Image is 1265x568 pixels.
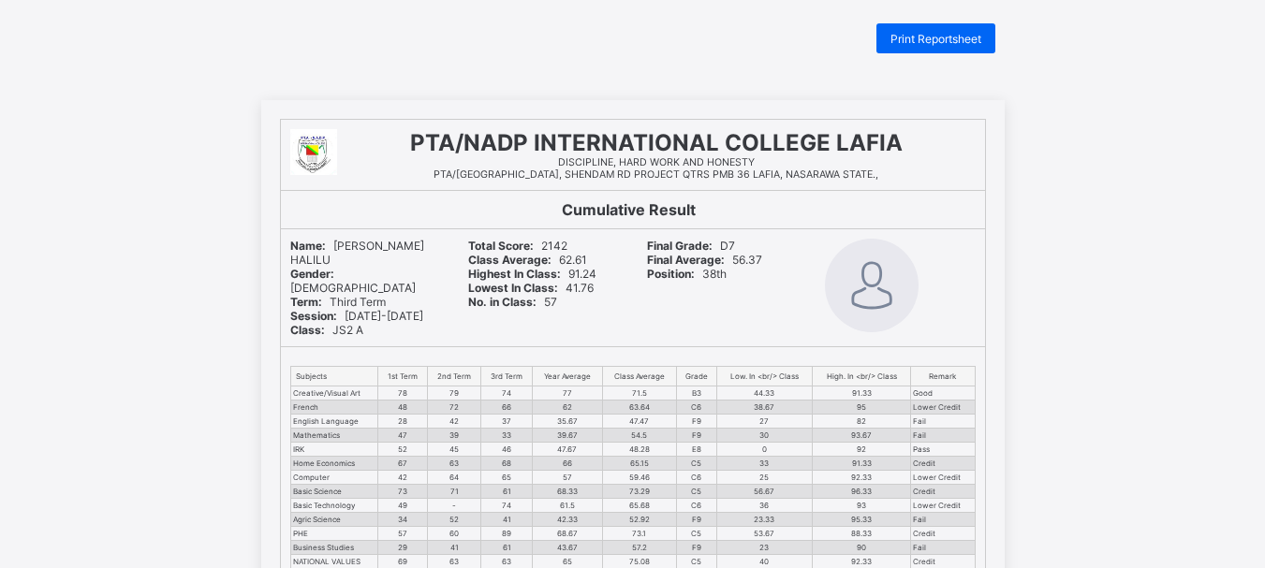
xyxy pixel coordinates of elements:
td: 68 [481,457,533,471]
td: 37 [481,415,533,429]
td: 56.67 [716,485,813,499]
td: 93.67 [813,429,911,443]
b: Class Average: [468,253,552,267]
b: Final Grade: [647,239,713,253]
span: 62.61 [468,253,587,267]
td: 47.47 [602,415,676,429]
th: Year Average [533,367,602,386]
td: 25 [716,471,813,485]
td: 57.2 [602,541,676,555]
td: French [290,401,378,415]
td: 65.15 [602,457,676,471]
td: 54.5 [602,429,676,443]
b: Name: [290,239,326,253]
td: Computer [290,471,378,485]
td: 52 [378,443,427,457]
td: C6 [676,471,716,485]
td: 88.33 [813,527,911,541]
b: No. in Class: [468,295,537,309]
td: Credit [911,485,975,499]
td: 53.67 [716,527,813,541]
td: 48 [378,401,427,415]
td: 66 [533,457,602,471]
td: 71.5 [602,386,676,401]
span: 38th [647,267,727,281]
td: 72 [427,401,480,415]
td: 41 [481,513,533,527]
td: Lower Credit [911,401,975,415]
td: 28 [378,415,427,429]
td: C6 [676,401,716,415]
td: 49 [378,499,427,513]
td: 73.29 [602,485,676,499]
td: 91.33 [813,386,911,401]
td: Fail [911,513,975,527]
td: Fail [911,541,975,555]
td: 92 [813,443,911,457]
th: Remark [911,367,975,386]
th: Class Average [602,367,676,386]
td: F9 [676,429,716,443]
td: 62 [533,401,602,415]
td: 82 [813,415,911,429]
span: PTA/NADP INTERNATIONAL COLLEGE LAFIA [410,129,903,156]
td: 77 [533,386,602,401]
span: 57 [468,295,557,309]
td: 33 [716,457,813,471]
b: Position: [647,267,695,281]
td: 48.28 [602,443,676,457]
td: - [427,499,480,513]
span: JS2 A [290,323,363,337]
span: 91.24 [468,267,596,281]
b: Highest In Class: [468,267,561,281]
td: 23 [716,541,813,555]
span: [PERSON_NAME] HALILU [290,239,424,267]
td: E8 [676,443,716,457]
th: High. In <br/> Class [813,367,911,386]
span: [DEMOGRAPHIC_DATA] [290,267,416,295]
b: Term: [290,295,322,309]
b: Cumulative Result [562,200,696,219]
td: 61 [481,541,533,555]
td: 57 [533,471,602,485]
td: 74 [481,499,533,513]
td: 93 [813,499,911,513]
th: 2nd Term [427,367,480,386]
td: 41 [427,541,480,555]
td: 42 [378,471,427,485]
td: 95.33 [813,513,911,527]
td: C5 [676,527,716,541]
td: 63.64 [602,401,676,415]
td: 68.33 [533,485,602,499]
td: 39 [427,429,480,443]
td: 52.92 [602,513,676,527]
td: 23.33 [716,513,813,527]
td: 64 [427,471,480,485]
b: Final Average: [647,253,725,267]
b: Total Score: [468,239,534,253]
td: 96.33 [813,485,911,499]
td: 47 [378,429,427,443]
td: Lower Credit [911,471,975,485]
td: Basic Science [290,485,378,499]
td: 67 [378,457,427,471]
td: 33 [481,429,533,443]
td: Lower Credit [911,499,975,513]
td: English Language [290,415,378,429]
td: 73 [378,485,427,499]
span: Third Term [290,295,386,309]
th: Grade [676,367,716,386]
td: 47.67 [533,443,602,457]
b: Class: [290,323,325,337]
td: Fail [911,429,975,443]
td: 95 [813,401,911,415]
b: Lowest In Class: [468,281,558,295]
td: 46 [481,443,533,457]
th: 3rd Term [481,367,533,386]
td: 45 [427,443,480,457]
td: 0 [716,443,813,457]
td: Home Economics [290,457,378,471]
td: 35.67 [533,415,602,429]
td: 89 [481,527,533,541]
th: 1st Term [378,367,427,386]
